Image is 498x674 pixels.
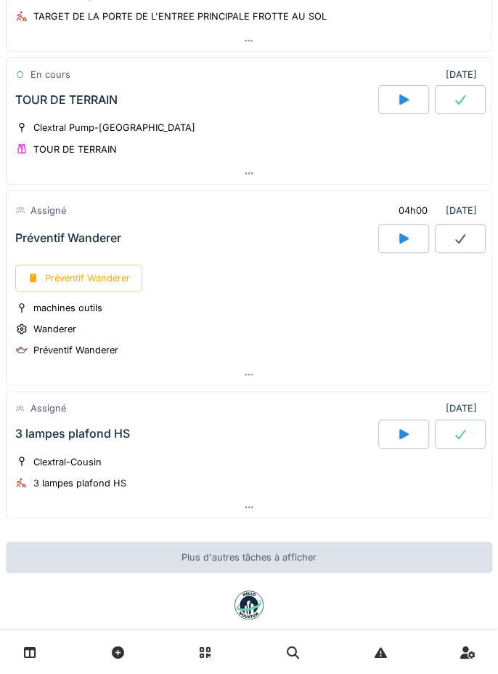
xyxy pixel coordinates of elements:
[386,197,483,224] div: [DATE]
[33,9,327,23] div: TARGET DE LA PORTE DE L'ENTREE PRINCIPALE FROTTE AU SOL
[33,455,102,469] div: Clextral-Cousin
[30,204,66,217] div: Assigné
[15,265,142,292] div: Préventif Wanderer
[15,231,121,245] div: Préventif Wanderer
[399,204,428,217] div: 04h00
[33,322,76,336] div: Wanderer
[446,401,483,415] div: [DATE]
[33,301,102,315] div: machines outils
[33,143,117,156] div: TOUR DE TERRAIN
[446,68,483,81] div: [DATE]
[15,427,130,441] div: 3 lampes plafond HS
[33,343,118,357] div: Préventif Wanderer
[234,590,264,619] img: badge-BVDL4wpA.svg
[30,68,70,81] div: En cours
[33,121,195,135] div: Clextral Pump-[GEOGRAPHIC_DATA]
[6,542,492,573] div: Plus d'autres tâches à afficher
[30,401,66,415] div: Assigné
[15,93,118,107] div: TOUR DE TERRAIN
[33,476,126,490] div: 3 lampes plafond HS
